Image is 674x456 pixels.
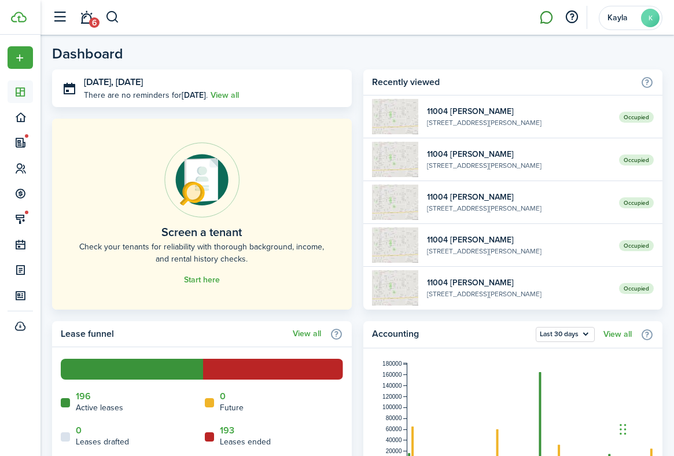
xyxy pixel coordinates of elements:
tspan: 40000 [385,437,402,443]
a: View all [211,89,239,101]
iframe: Chat Widget [616,400,674,456]
tspan: 60000 [385,426,402,432]
home-widget-title: Recently viewed [372,75,635,89]
a: View all [293,329,321,339]
a: 0 [220,391,226,402]
home-placeholder-title: Screen a tenant [161,223,242,241]
a: View all [603,330,632,339]
a: Start here [184,275,220,285]
h3: [DATE], [DATE] [84,75,343,90]
span: Occupied [619,112,654,123]
tspan: 160000 [382,372,402,378]
span: Kayla [607,14,636,22]
widget-list-item-description: [STREET_ADDRESS][PERSON_NAME] [427,117,611,128]
home-widget-title: Leases ended [220,436,271,448]
div: Drag [620,412,627,447]
tspan: 180000 [382,361,402,367]
widget-list-item-title: 11004 [PERSON_NAME] [427,277,611,289]
widget-list-item-title: 11004 [PERSON_NAME] [427,191,611,203]
widget-list-item-description: [STREET_ADDRESS][PERSON_NAME] [427,246,611,256]
home-widget-title: Leases drafted [76,436,129,448]
button: Last 30 days [536,327,595,342]
span: Occupied [619,155,654,166]
widget-list-item-description: [STREET_ADDRESS][PERSON_NAME] [427,203,611,214]
widget-list-item-description: [STREET_ADDRESS][PERSON_NAME] [427,160,611,171]
img: Online payments [164,142,240,218]
a: Notifications [75,3,97,32]
tspan: 120000 [382,394,402,400]
button: Open menu [8,46,33,69]
home-widget-title: Active leases [76,402,123,414]
header-page-title: Dashboard [52,46,123,61]
tspan: 100000 [382,404,402,411]
p: There are no reminders for . [84,89,208,101]
img: 1 [372,270,418,306]
img: 1 [372,142,418,177]
tspan: 20000 [385,448,402,454]
home-placeholder-description: Check your tenants for reliability with thorough background, income, and rental history checks. [78,241,326,265]
tspan: 80000 [385,415,402,421]
a: 0 [76,425,82,436]
home-widget-title: Lease funnel [61,327,287,341]
a: 196 [76,391,91,402]
img: 1 [372,227,418,263]
a: 193 [220,425,234,436]
widget-list-item-title: 11004 [PERSON_NAME] [427,234,611,246]
widget-list-item-description: [STREET_ADDRESS][PERSON_NAME] [427,289,611,299]
home-widget-title: Accounting [372,327,531,342]
img: 1 [372,99,418,134]
avatar-text: K [641,9,660,27]
button: Open resource center [562,8,581,27]
button: Search [105,8,120,27]
button: Open sidebar [49,6,71,28]
span: 6 [89,17,100,28]
home-widget-title: Future [220,402,244,414]
widget-list-item-title: 11004 [PERSON_NAME] [427,148,611,160]
span: Occupied [619,240,654,251]
widget-list-item-title: 11004 [PERSON_NAME] [427,105,611,117]
span: Occupied [619,197,654,208]
img: 1 [372,185,418,220]
b: [DATE] [182,89,206,101]
img: TenantCloud [11,12,27,23]
tspan: 140000 [382,383,402,389]
span: Occupied [619,283,654,294]
button: Open menu [536,327,595,342]
a: Messaging [535,3,557,32]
